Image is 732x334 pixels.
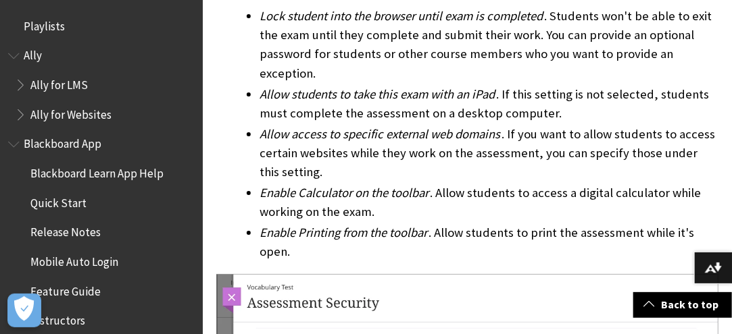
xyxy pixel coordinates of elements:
span: Feature Guide [30,280,101,298]
span: Instructors [30,310,85,328]
span: Ally for LMS [30,74,88,92]
span: Quick Start [30,192,87,210]
span: Lock student into the browser until exam is completed [260,8,543,24]
button: Open Preferences [7,294,41,327]
nav: Book outline for Playlists [8,15,195,38]
li: . Allow students to print the assessment while it's open. [260,223,718,261]
span: Allow access to specific external web domains [260,126,500,142]
span: Ally [24,45,42,63]
span: Enable Calculator on the toolbar [260,185,429,200]
span: Blackboard Learn App Help [30,162,164,180]
span: Allow students to take this exam with an iPad [260,86,495,102]
span: Enable Printing from the toolbar [260,225,427,240]
a: Back to top [633,292,732,317]
span: Ally for Websites [30,103,112,121]
li: . Students won't be able to exit the exam until they complete and submit their work. You can prov... [260,7,718,82]
span: Release Notes [30,221,101,240]
span: Playlists [24,15,65,33]
li: . If this setting is not selected, students must complete the assessment on a desktop computer. [260,85,718,123]
span: Mobile Auto Login [30,250,118,269]
li: . If you want to allow students to access certain websites while they work on the assessment, you... [260,125,718,182]
nav: Book outline for Anthology Ally Help [8,45,195,126]
li: . Allow students to access a digital calculator while working on the exam. [260,184,718,221]
span: Blackboard App [24,133,101,151]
